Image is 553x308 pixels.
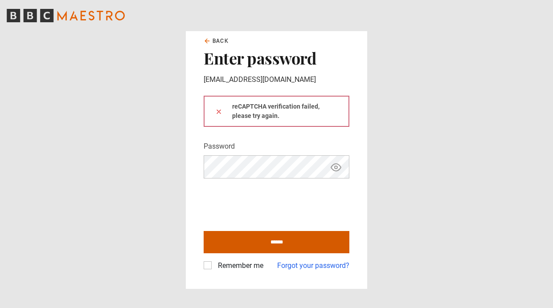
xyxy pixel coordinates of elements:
a: Back [204,37,229,45]
p: [EMAIL_ADDRESS][DOMAIN_NAME] [204,74,349,85]
iframe: reCAPTCHA [204,186,339,220]
svg: BBC Maestro [7,9,125,22]
span: Back [213,37,229,45]
button: Show password [328,159,344,175]
h2: Enter password [204,49,349,67]
label: Password [204,141,235,152]
label: Remember me [214,260,263,271]
a: Forgot your password? [277,260,349,271]
div: reCAPTCHA verification failed, please try again. [204,96,349,127]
